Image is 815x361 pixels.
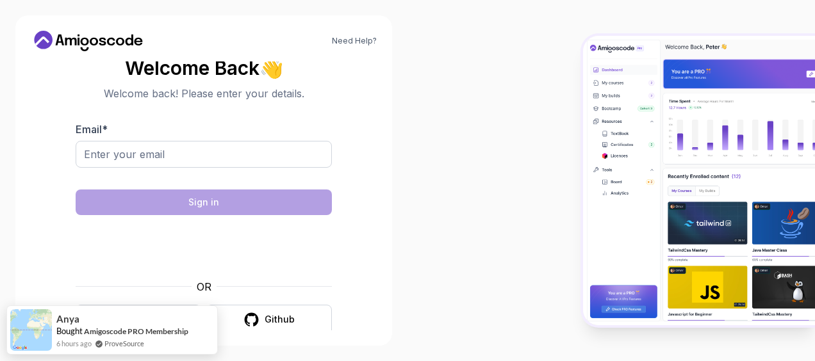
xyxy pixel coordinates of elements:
[257,52,288,82] span: 👋
[76,123,108,136] label: Email *
[76,58,332,78] h2: Welcome Back
[84,326,188,336] a: Amigoscode PRO Membership
[206,305,332,335] button: Github
[332,36,377,46] a: Need Help?
[76,86,332,101] p: Welcome back! Please enter your details.
[104,338,144,349] a: ProveSource
[56,326,83,336] span: Bought
[107,223,300,271] iframe: Widget containing checkbox for hCaptcha security challenge
[10,309,52,351] img: provesource social proof notification image
[197,279,211,294] p: OR
[265,313,295,326] div: Github
[56,314,79,325] span: Anya
[583,36,815,325] img: Amigoscode Dashboard
[56,338,92,349] span: 6 hours ago
[31,31,146,51] a: Home link
[188,196,219,209] div: Sign in
[76,189,332,215] button: Sign in
[76,141,332,168] input: Enter your email
[76,305,201,335] button: Google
